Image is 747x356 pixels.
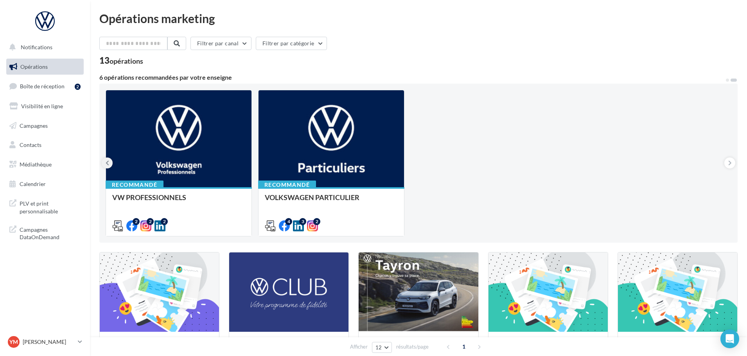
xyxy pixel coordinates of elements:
[5,59,85,75] a: Opérations
[5,195,85,218] a: PLV et print personnalisable
[5,118,85,134] a: Campagnes
[313,218,320,225] div: 2
[20,141,41,148] span: Contacts
[110,57,143,64] div: opérations
[21,44,52,50] span: Notifications
[99,74,725,81] div: 6 opérations recommandées par votre enseigne
[350,343,368,351] span: Afficher
[6,335,84,349] a: YM [PERSON_NAME]
[5,176,85,192] a: Calendrier
[9,338,18,346] span: YM
[5,137,85,153] a: Contacts
[5,156,85,173] a: Médiathèque
[21,103,63,109] span: Visibilité en ligne
[720,329,739,348] div: Open Intercom Messenger
[299,218,306,225] div: 3
[372,342,392,353] button: 12
[458,340,470,353] span: 1
[5,98,85,114] a: Visibilité en ligne
[20,122,48,129] span: Campagnes
[23,338,75,346] p: [PERSON_NAME]
[161,218,168,225] div: 2
[20,181,46,187] span: Calendrier
[75,84,81,90] div: 2
[20,224,81,241] span: Campagnes DataOnDemand
[5,78,85,95] a: Boîte de réception2
[258,181,316,189] div: Recommandé
[190,37,251,50] button: Filtrer par canal
[112,193,245,209] div: VW PROFESSIONNELS
[99,13,738,24] div: Opérations marketing
[5,39,82,55] button: Notifications
[265,193,398,209] div: VOLKSWAGEN PARTICULIER
[133,218,140,225] div: 2
[20,161,52,168] span: Médiathèque
[106,181,163,189] div: Recommandé
[375,344,382,351] span: 12
[285,218,292,225] div: 4
[20,83,65,89] span: Boîte de réception
[20,63,48,70] span: Opérations
[147,218,154,225] div: 2
[99,56,143,65] div: 13
[5,221,85,244] a: Campagnes DataOnDemand
[256,37,327,50] button: Filtrer par catégorie
[20,198,81,215] span: PLV et print personnalisable
[396,343,429,351] span: résultats/page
